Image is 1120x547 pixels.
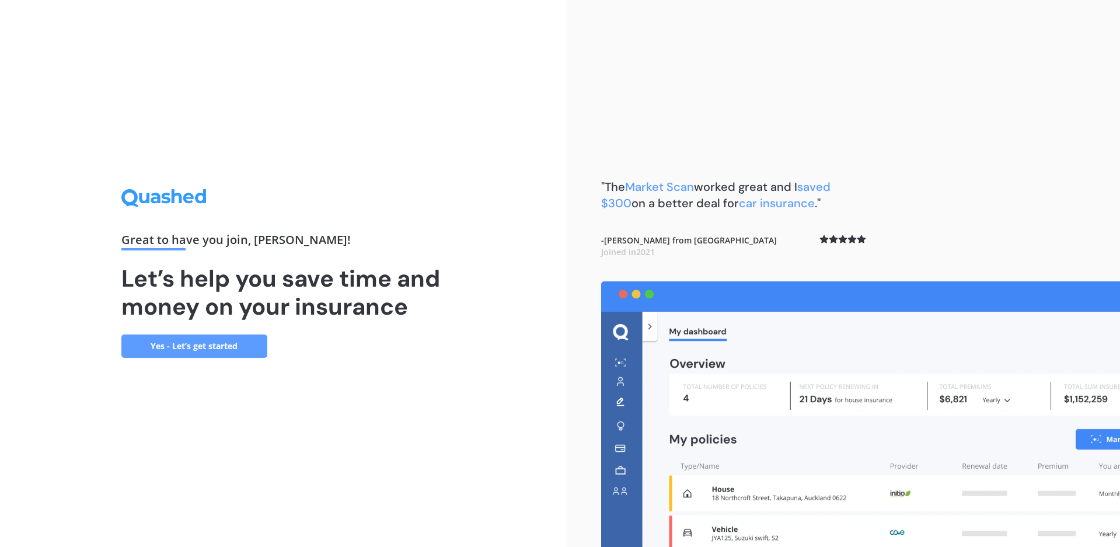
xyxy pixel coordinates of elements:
a: Yes - Let’s get started [121,335,267,358]
div: Great to have you join , [PERSON_NAME] ! [121,234,445,250]
span: car insurance [739,196,815,211]
span: Joined in 2021 [601,246,655,257]
h1: Let’s help you save time and money on your insurance [121,264,445,320]
span: saved $300 [601,179,831,211]
span: Market Scan [625,179,694,194]
b: - [PERSON_NAME] from [GEOGRAPHIC_DATA] [601,235,777,257]
b: "The worked great and I on a better deal for ." [601,179,831,211]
